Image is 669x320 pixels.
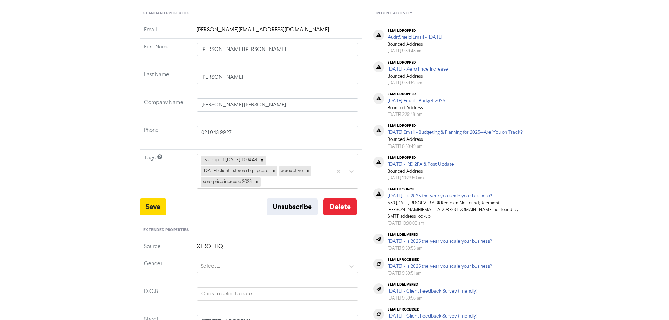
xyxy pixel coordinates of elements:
[192,26,363,39] td: [PERSON_NAME][EMAIL_ADDRESS][DOMAIN_NAME]
[192,242,363,255] td: XERO_HQ
[388,295,478,302] div: [DATE] 9:59:56 am
[388,67,448,72] a: [DATE] - Xero Price Increase
[388,264,492,269] a: [DATE] - Is 2025 the year you scale your business?
[267,198,318,215] button: Unsubscribe
[388,289,478,294] a: [DATE] - Client Feedback Survey (Friendly)
[388,156,454,160] div: email dropped
[197,287,359,301] input: Click to select a date
[388,130,523,135] a: [DATE] Email - Budgeting & Planning for 2025—Are You on Track?
[388,28,442,54] div: Bounced Address
[388,60,448,86] div: Bounced Address
[388,220,529,227] div: [DATE] 10:00:00 am
[388,187,529,227] div: 550 [DATE] RESOLVER.ADR.RecipientNotFound; Recipient [PERSON_NAME][EMAIL_ADDRESS][DOMAIN_NAME] no...
[388,162,454,167] a: [DATE] - IRD 2FA & Post Update
[140,255,192,283] td: Gender
[140,224,363,237] div: Extended Properties
[373,7,529,20] div: Recent Activity
[388,270,492,277] div: [DATE] 9:59:51 am
[388,314,478,319] a: [DATE] - Client Feedback Survey (Friendly)
[388,307,478,312] div: email processed
[140,122,192,150] td: Phone
[388,239,492,244] a: [DATE] - Is 2025 the year you scale your business?
[323,198,357,215] button: Delete
[140,39,192,66] td: First Name
[388,175,454,182] div: [DATE] 10:29:50 am
[388,80,448,86] div: [DATE] 9:59:52 am
[201,166,270,176] div: [DATE] client list xero hq upload
[201,156,258,165] div: csv import [DATE] 10:04:49
[388,233,492,237] div: email delivered
[140,283,192,311] td: D.O.B
[279,166,304,176] div: xeroactive
[388,92,445,96] div: email dropped
[388,92,445,118] div: Bounced Address
[388,257,492,262] div: email processed
[388,35,442,40] a: AuditShield Email - [DATE]
[388,60,448,65] div: email dropped
[388,282,478,287] div: email delivered
[388,48,442,54] div: [DATE] 9:59:48 am
[388,28,442,33] div: email dropped
[581,244,669,320] iframe: Chat Widget
[140,66,192,94] td: Last Name
[388,111,445,118] div: [DATE] 2:29:48 pm
[388,156,454,182] div: Bounced Address
[201,262,220,270] div: Select ...
[140,26,192,39] td: Email
[388,98,445,103] a: [DATE] Email - Budget 2025
[140,94,192,122] td: Company Name
[388,187,529,191] div: email bounce
[140,7,363,20] div: Standard Properties
[140,242,192,255] td: Source
[388,124,523,128] div: email dropped
[388,124,523,150] div: Bounced Address
[140,198,166,215] button: Save
[388,143,523,150] div: [DATE] 8:59:49 am
[201,177,253,187] div: xero price increase 2023
[388,245,492,252] div: [DATE] 9:59:55 am
[140,150,192,198] td: Tags
[388,194,492,198] a: [DATE] - Is 2025 the year you scale your business?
